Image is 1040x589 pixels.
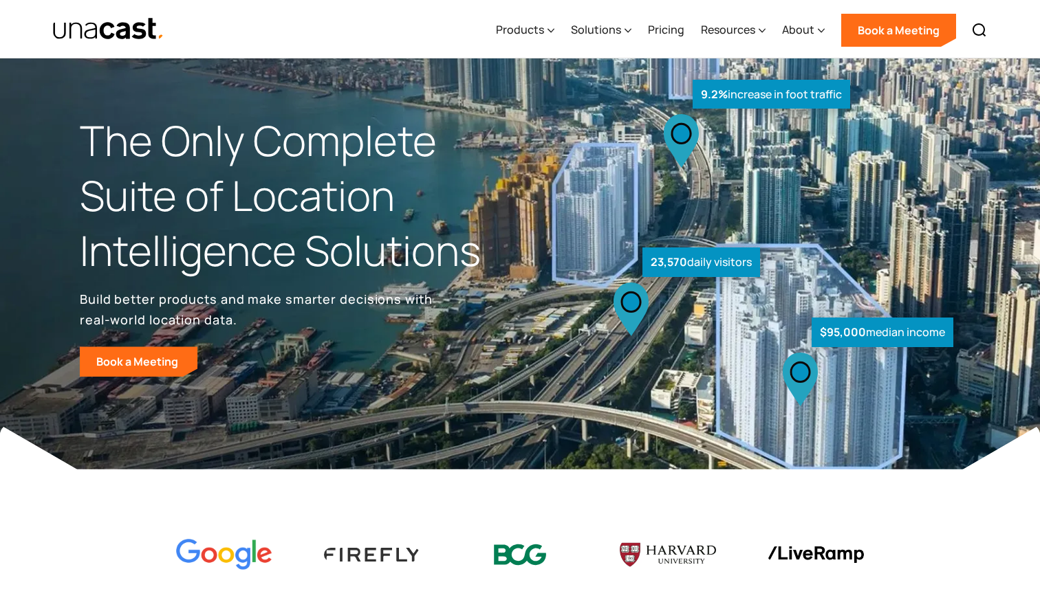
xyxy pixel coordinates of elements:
p: Build better products and make smarter decisions with real-world location data. [80,289,437,330]
strong: $95,000 [820,324,866,340]
img: Firefly Advertising logo [324,548,420,561]
div: Solutions [571,21,621,38]
div: daily visitors [642,247,760,277]
div: Products [496,2,554,58]
a: Book a Meeting [80,346,197,377]
a: Pricing [648,2,684,58]
img: Search icon [971,22,988,38]
div: Solutions [571,2,631,58]
div: About [782,21,814,38]
strong: 9.2% [701,87,728,102]
img: Harvard U logo [620,538,716,571]
div: Resources [701,2,766,58]
a: Book a Meeting [841,14,956,47]
div: median income [812,318,953,347]
div: About [782,2,825,58]
img: Google logo Color [176,539,272,571]
img: Unacast text logo [52,17,164,41]
h1: The Only Complete Suite of Location Intelligence Solutions [80,113,520,278]
strong: 23,570 [651,254,687,269]
img: BCG logo [472,535,568,575]
div: Resources [701,21,755,38]
a: home [52,17,164,41]
div: Products [496,21,544,38]
div: increase in foot traffic [693,80,850,109]
img: liveramp logo [768,546,864,564]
